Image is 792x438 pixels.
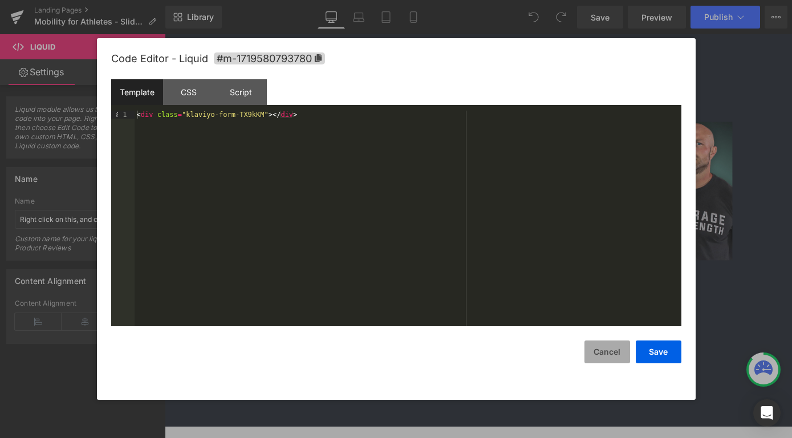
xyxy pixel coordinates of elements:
h1: The Best Mobility Exercises to Improve Athleticism [66,141,336,236]
div: Open Intercom Messenger [753,399,781,427]
p: A for coaches to follow along: [66,241,336,259]
strong: free slide deck [73,242,156,258]
div: Script [215,79,267,105]
div: Template [111,79,163,105]
span: Click to copy [214,52,325,64]
span: Code Editor - Liquid [111,52,208,64]
div: CSS [163,79,215,105]
button: Save [636,340,681,363]
button: Cancel [584,340,630,363]
div: 1 [111,111,135,119]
